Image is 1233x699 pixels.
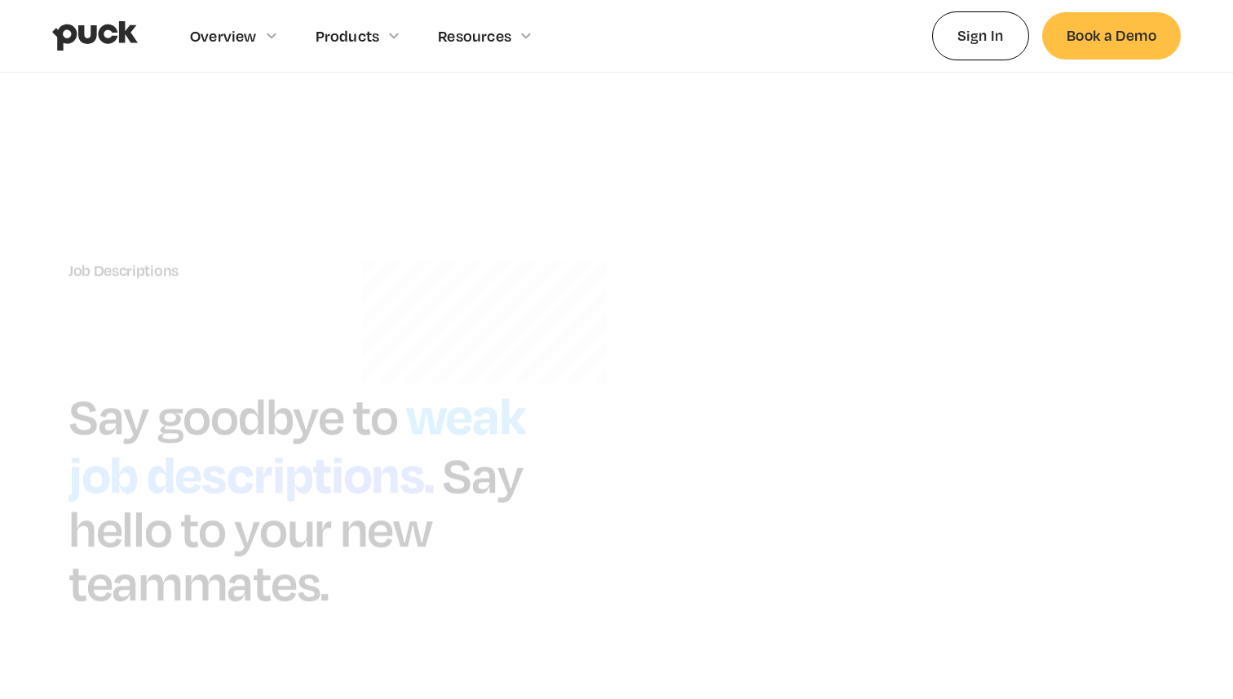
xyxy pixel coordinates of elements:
a: Book a Demo [1042,12,1181,59]
div: Products [316,27,380,45]
h1: Say goodbye to [68,385,398,446]
a: Sign In [932,11,1029,60]
h1: Say hello to your new teammates. [68,444,522,613]
h1: weak job descriptions. [68,378,525,507]
div: Resources [438,27,511,45]
div: Overview [190,27,257,45]
div: Job Descriptions [68,262,584,280]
